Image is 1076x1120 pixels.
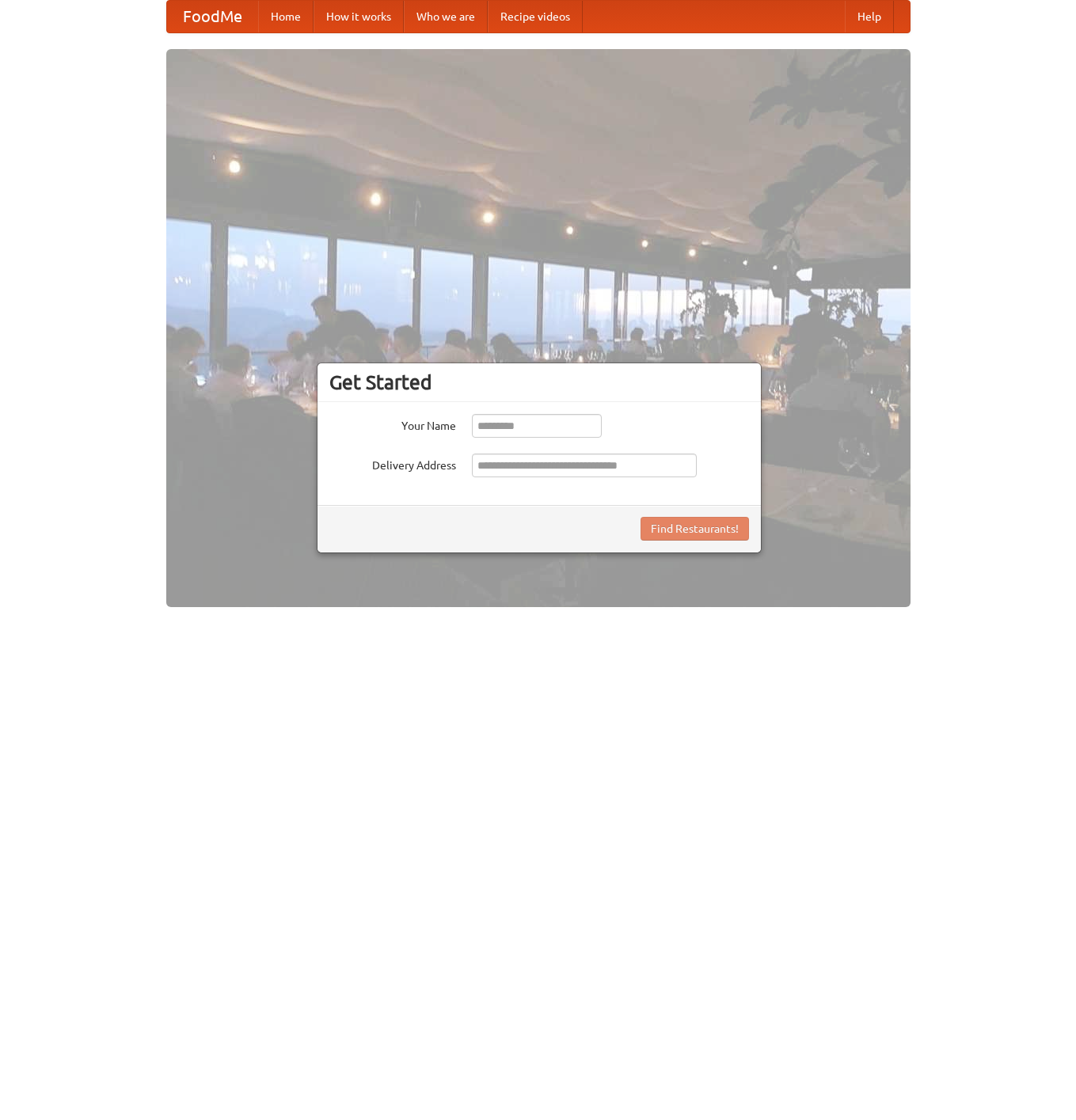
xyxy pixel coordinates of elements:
[329,454,456,473] label: Delivery Address
[314,1,404,32] a: How it works
[329,370,749,394] h3: Get Started
[488,1,583,32] a: Recipe videos
[167,1,258,32] a: FoodMe
[641,517,749,541] button: Find Restaurants!
[258,1,314,32] a: Home
[845,1,894,32] a: Help
[404,1,488,32] a: Who we are
[329,414,456,434] label: Your Name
